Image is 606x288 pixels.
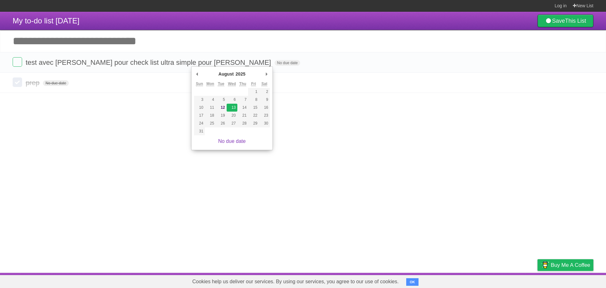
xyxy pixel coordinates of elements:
button: 23 [259,112,270,119]
button: 14 [237,104,248,112]
abbr: Wednesday [228,82,236,86]
button: Previous Month [194,69,200,79]
span: Cookies help us deliver our services. By using our services, you agree to our use of cookies. [186,275,405,288]
button: 4 [205,96,216,104]
a: Suggest a feature [554,274,593,286]
button: 10 [194,104,205,112]
a: Terms [508,274,522,286]
abbr: Friday [251,82,256,86]
button: 7 [237,96,248,104]
button: 16 [259,104,270,112]
button: 22 [248,112,259,119]
button: Next Month [264,69,270,79]
button: 12 [216,104,226,112]
button: 17 [194,112,205,119]
button: 18 [205,112,216,119]
span: No due date [275,60,300,66]
span: prep [26,79,41,87]
abbr: Tuesday [218,82,224,86]
button: 11 [205,104,216,112]
abbr: Saturday [261,82,267,86]
button: 1 [248,88,259,96]
button: 19 [216,112,226,119]
a: Privacy [529,274,546,286]
button: 8 [248,96,259,104]
abbr: Monday [206,82,214,86]
b: This List [565,18,586,24]
button: 29 [248,119,259,127]
a: SaveThis List [538,15,593,27]
button: 3 [194,96,205,104]
button: 31 [194,127,205,135]
button: 6 [227,96,237,104]
button: 28 [237,119,248,127]
button: 5 [216,96,226,104]
div: 2025 [235,69,246,79]
img: Buy me a coffee [541,260,549,270]
button: 21 [237,112,248,119]
button: 26 [216,119,226,127]
button: 2 [259,88,270,96]
abbr: Thursday [239,82,246,86]
button: 27 [227,119,237,127]
a: No due date [218,138,246,144]
span: Buy me a coffee [551,260,590,271]
a: Buy me a coffee [538,259,593,271]
span: test avec [PERSON_NAME] pour check list ultra simple pour [PERSON_NAME] [26,58,273,66]
span: My to-do list [DATE] [13,16,80,25]
button: 15 [248,104,259,112]
a: About [454,274,467,286]
button: OK [406,278,419,286]
div: August [217,69,235,79]
label: Done [13,77,22,87]
abbr: Sunday [196,82,203,86]
button: 9 [259,96,270,104]
span: No due date [43,80,68,86]
button: 13 [227,104,237,112]
button: 25 [205,119,216,127]
button: 24 [194,119,205,127]
a: Developers [474,274,500,286]
label: Done [13,57,22,67]
button: 20 [227,112,237,119]
button: 30 [259,119,270,127]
